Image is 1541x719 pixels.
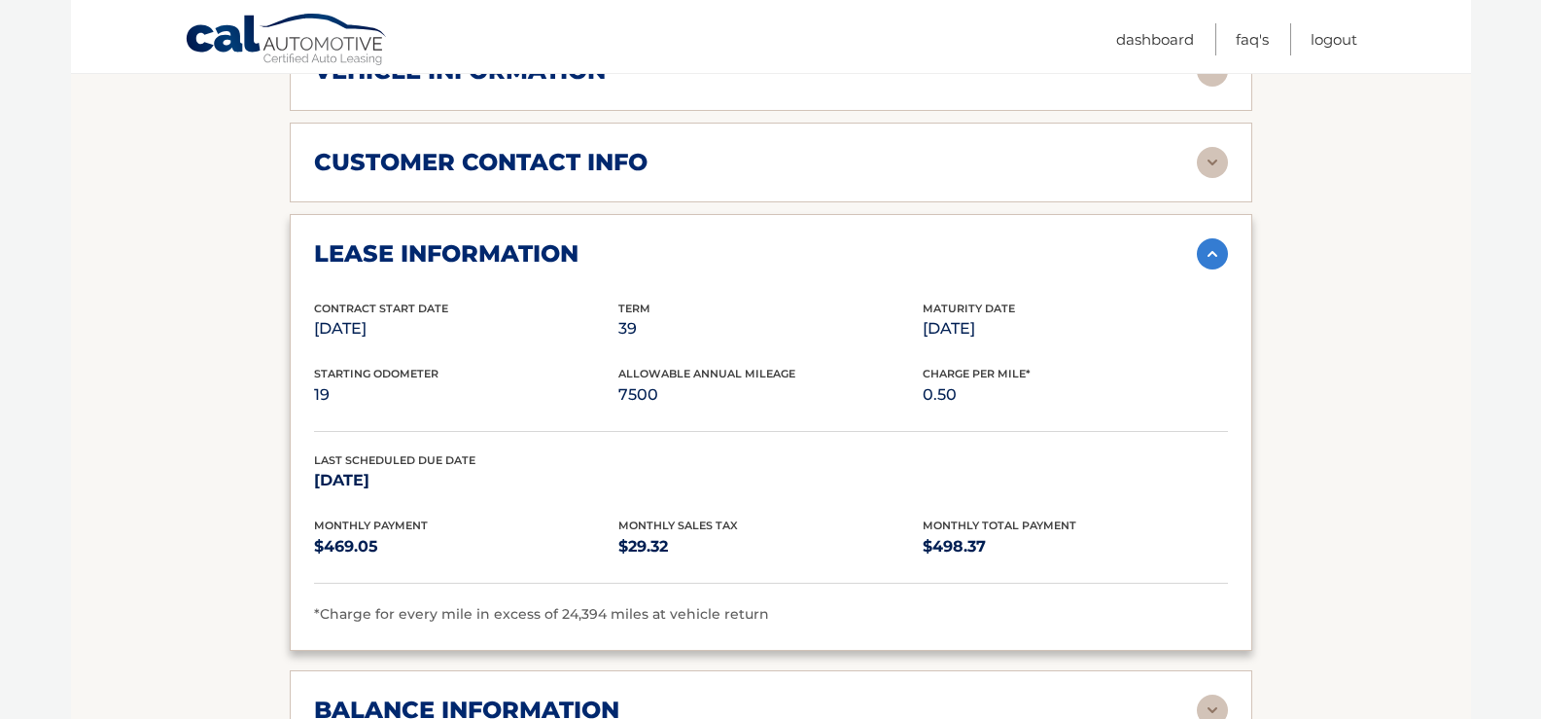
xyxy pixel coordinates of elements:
span: Maturity Date [923,302,1015,315]
span: Last Scheduled Due Date [314,453,475,467]
span: Term [618,302,650,315]
p: 0.50 [923,381,1227,409]
a: Dashboard [1116,23,1194,55]
p: 19 [314,381,618,409]
span: Monthly Payment [314,519,428,532]
h2: lease information [314,239,578,269]
p: 39 [618,315,923,342]
img: accordion-rest.svg [1197,147,1228,178]
p: [DATE] [923,315,1227,342]
span: Charge Per Mile* [923,367,1031,380]
img: accordion-active.svg [1197,238,1228,270]
h2: customer contact info [314,148,648,177]
p: [DATE] [314,467,618,494]
span: *Charge for every mile in excess of 24,394 miles at vehicle return [314,605,769,623]
a: Cal Automotive [185,13,389,69]
a: Logout [1311,23,1357,55]
span: Allowable Annual Mileage [618,367,795,380]
p: $29.32 [618,533,923,560]
a: FAQ's [1236,23,1269,55]
span: Monthly Sales Tax [618,519,738,532]
p: $498.37 [923,533,1227,560]
p: $469.05 [314,533,618,560]
p: [DATE] [314,315,618,342]
span: Monthly Total Payment [923,519,1076,532]
p: 7500 [618,381,923,409]
span: Contract Start Date [314,302,448,315]
span: Starting Odometer [314,367,438,380]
